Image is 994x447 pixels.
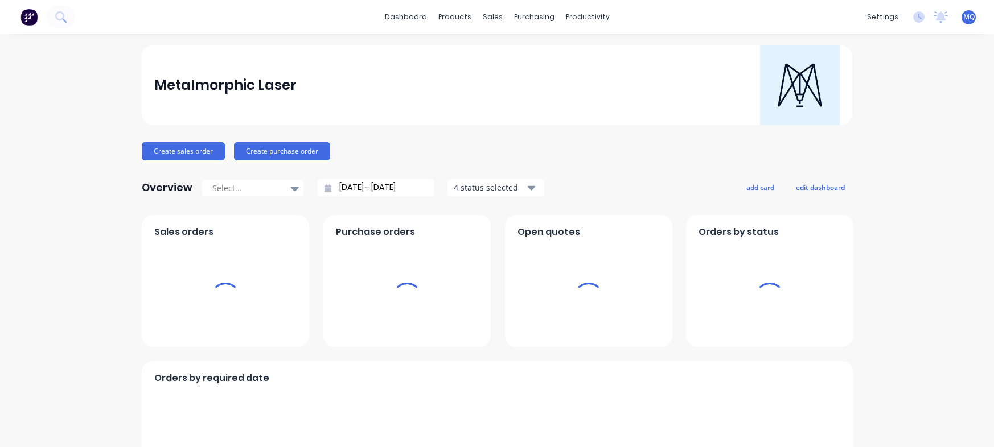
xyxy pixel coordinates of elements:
[739,180,782,194] button: add card
[433,9,477,26] div: products
[699,225,779,239] span: Orders by status
[142,142,225,160] button: Create sales order
[154,225,213,239] span: Sales orders
[336,225,415,239] span: Purchase orders
[508,9,560,26] div: purchasing
[142,176,192,199] div: Overview
[154,74,297,97] div: Metalmorphic Laser
[861,9,904,26] div: settings
[760,45,840,125] img: Metalmorphic Laser
[963,12,975,22] span: MQ
[477,9,508,26] div: sales
[20,9,38,26] img: Factory
[560,9,615,26] div: productivity
[517,225,580,239] span: Open quotes
[454,181,525,193] div: 4 status selected
[234,142,330,160] button: Create purchase order
[788,180,852,194] button: edit dashboard
[154,371,269,385] span: Orders by required date
[447,179,544,196] button: 4 status selected
[379,9,433,26] a: dashboard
